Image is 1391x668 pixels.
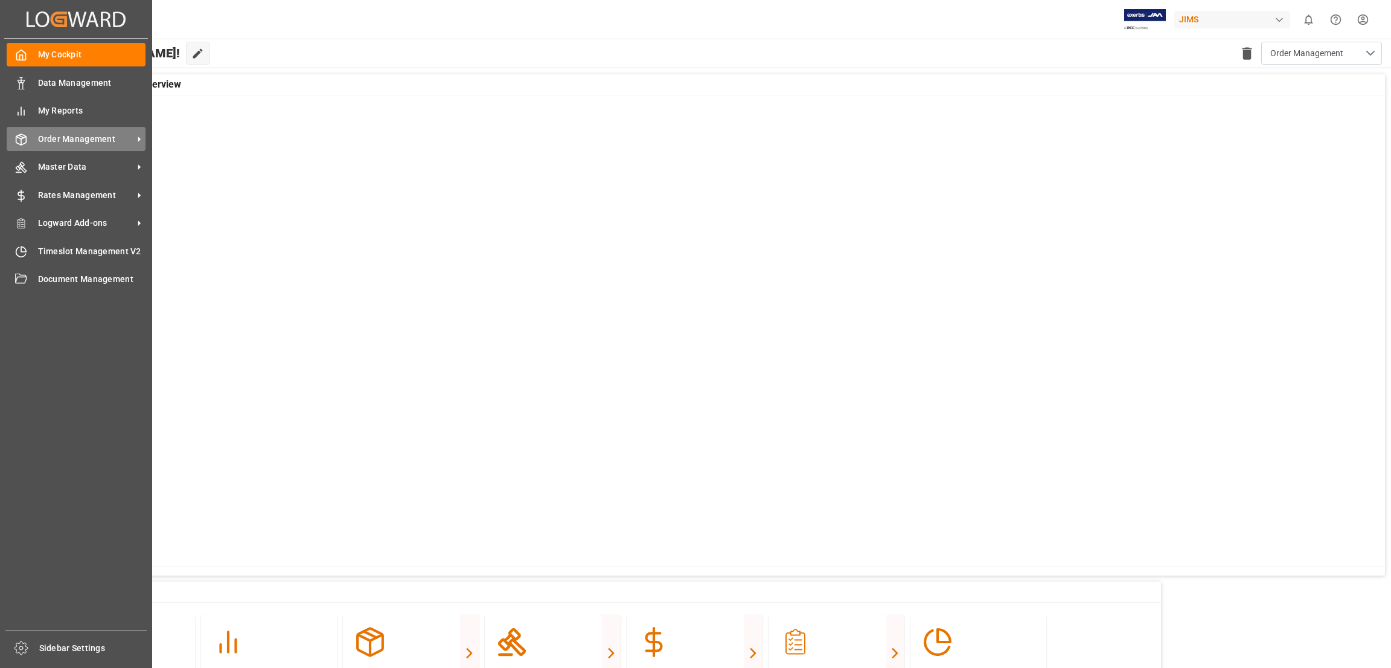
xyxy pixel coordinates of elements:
button: show 0 new notifications [1295,6,1322,33]
span: Data Management [38,77,146,89]
span: Hello [PERSON_NAME]! [50,42,180,65]
a: Data Management [7,71,145,94]
span: Document Management [38,273,146,286]
button: Help Center [1322,6,1349,33]
button: JIMS [1174,8,1295,31]
button: open menu [1261,42,1382,65]
div: JIMS [1174,11,1290,28]
span: Logward Add-ons [38,217,133,230]
a: My Reports [7,99,145,123]
span: Timeslot Management V2 [38,245,146,258]
span: Order Management [1270,47,1343,60]
span: Order Management [38,133,133,146]
span: Master Data [38,161,133,173]
a: Document Management [7,268,145,291]
a: Timeslot Management V2 [7,239,145,263]
img: Exertis%20JAM%20-%20Email%20Logo.jpg_1722504956.jpg [1124,9,1166,30]
span: My Reports [38,104,146,117]
span: My Cockpit [38,48,146,61]
span: Sidebar Settings [39,642,147,655]
span: Rates Management [38,189,133,202]
a: My Cockpit [7,43,145,66]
